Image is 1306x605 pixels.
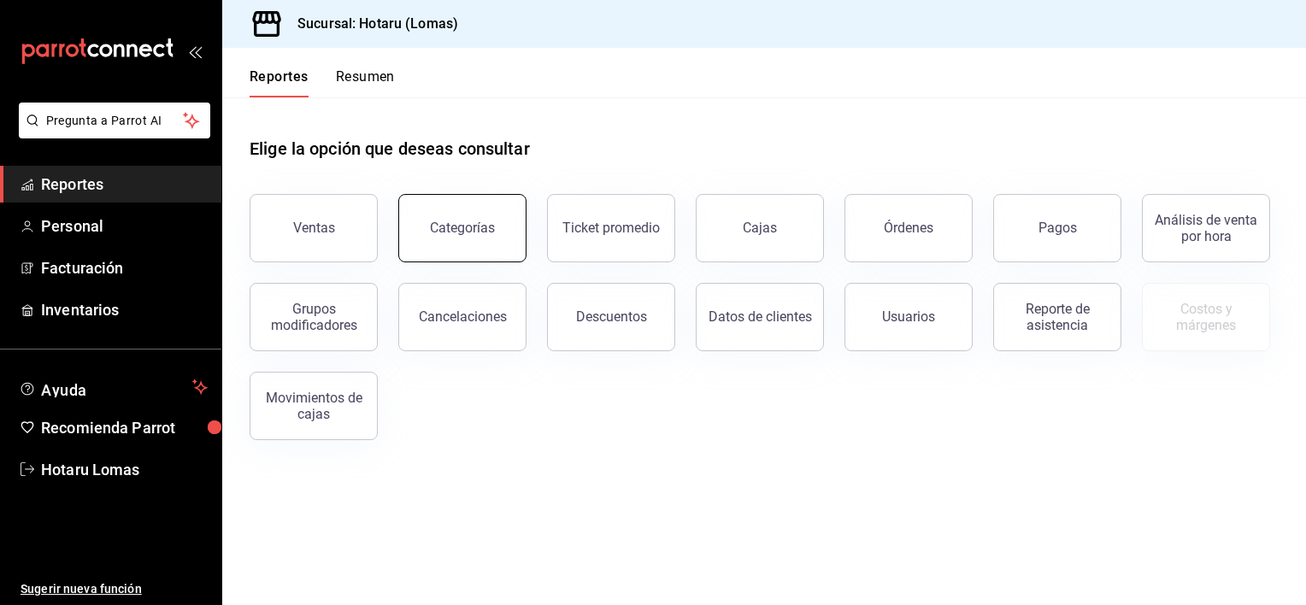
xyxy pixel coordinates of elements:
[250,68,395,97] div: navigation tabs
[336,68,395,97] button: Resumen
[1153,301,1259,333] div: Costos y márgenes
[261,390,367,422] div: Movimientos de cajas
[250,136,530,162] h1: Elige la opción que deseas consultar
[993,283,1121,351] button: Reporte de asistencia
[12,124,210,142] a: Pregunta a Parrot AI
[743,218,778,238] div: Cajas
[993,194,1121,262] button: Pagos
[1038,220,1077,236] div: Pagos
[250,372,378,440] button: Movimientos de cajas
[1142,283,1270,351] button: Contrata inventarios para ver este reporte
[41,298,208,321] span: Inventarios
[293,220,335,236] div: Ventas
[844,194,973,262] button: Órdenes
[882,308,935,325] div: Usuarios
[19,103,210,138] button: Pregunta a Parrot AI
[46,112,184,130] span: Pregunta a Parrot AI
[41,256,208,279] span: Facturación
[1153,212,1259,244] div: Análisis de venta por hora
[21,580,208,598] span: Sugerir nueva función
[547,194,675,262] button: Ticket promedio
[188,44,202,58] button: open_drawer_menu
[41,377,185,397] span: Ayuda
[709,308,812,325] div: Datos de clientes
[430,220,495,236] div: Categorías
[562,220,660,236] div: Ticket promedio
[250,68,309,97] button: Reportes
[250,194,378,262] button: Ventas
[398,283,527,351] button: Cancelaciones
[1142,194,1270,262] button: Análisis de venta por hora
[696,283,824,351] button: Datos de clientes
[41,416,208,439] span: Recomienda Parrot
[41,214,208,238] span: Personal
[884,220,933,236] div: Órdenes
[576,308,647,325] div: Descuentos
[844,283,973,351] button: Usuarios
[261,301,367,333] div: Grupos modificadores
[398,194,527,262] button: Categorías
[547,283,675,351] button: Descuentos
[284,14,458,34] h3: Sucursal: Hotaru (Lomas)
[41,173,208,196] span: Reportes
[41,458,208,481] span: Hotaru Lomas
[250,283,378,351] button: Grupos modificadores
[419,308,507,325] div: Cancelaciones
[696,194,824,262] a: Cajas
[1004,301,1110,333] div: Reporte de asistencia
